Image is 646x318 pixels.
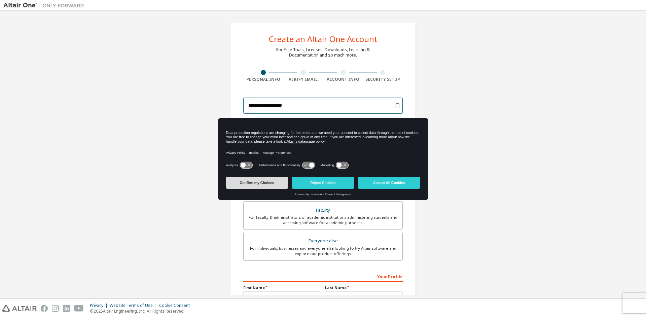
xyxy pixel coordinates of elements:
img: facebook.svg [41,305,48,312]
div: Account Info [323,77,363,82]
img: Altair One [3,2,87,9]
img: instagram.svg [52,305,59,312]
div: Your Profile [243,271,403,282]
p: © 2025 Altair Engineering, Inc. All Rights Reserved. [90,308,194,314]
div: For Free Trials, Licenses, Downloads, Learning & Documentation and so much more. [276,47,370,58]
div: For faculty & administrators of academic institutions administering students and accessing softwa... [248,215,398,225]
div: For individuals, businesses and everyone else looking to try Altair software and explore our prod... [248,246,398,256]
label: First Name [243,285,321,290]
img: altair_logo.svg [2,305,37,312]
div: Verify Email [283,77,323,82]
div: Everyone else [248,236,398,246]
div: Faculty [248,206,398,215]
div: Cookie Consent [159,303,194,308]
label: Last Name [325,285,403,290]
div: Security Setup [363,77,403,82]
div: Website Terms of Use [110,303,159,308]
div: Privacy [90,303,110,308]
div: Create an Altair One Account [269,35,378,43]
img: linkedin.svg [63,305,70,312]
div: Personal Info [243,77,283,82]
img: youtube.svg [74,305,84,312]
